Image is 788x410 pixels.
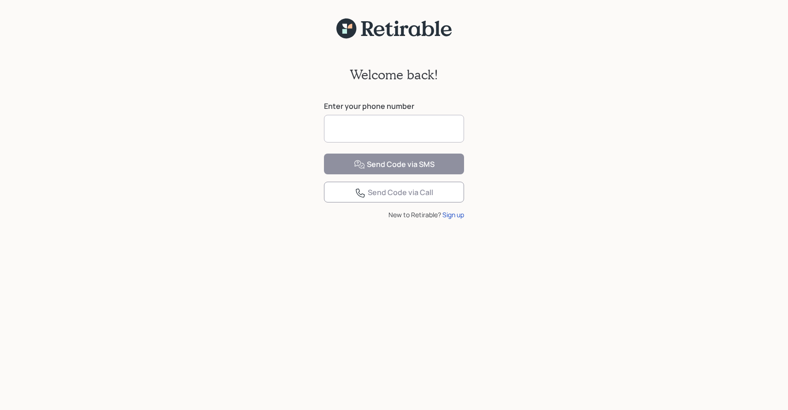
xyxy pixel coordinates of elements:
div: Send Code via SMS [354,159,435,170]
button: Send Code via Call [324,182,464,202]
button: Send Code via SMS [324,154,464,174]
div: New to Retirable? [324,210,464,220]
div: Send Code via Call [355,187,433,198]
h2: Welcome back! [350,67,438,83]
div: Sign up [442,210,464,220]
label: Enter your phone number [324,101,464,111]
